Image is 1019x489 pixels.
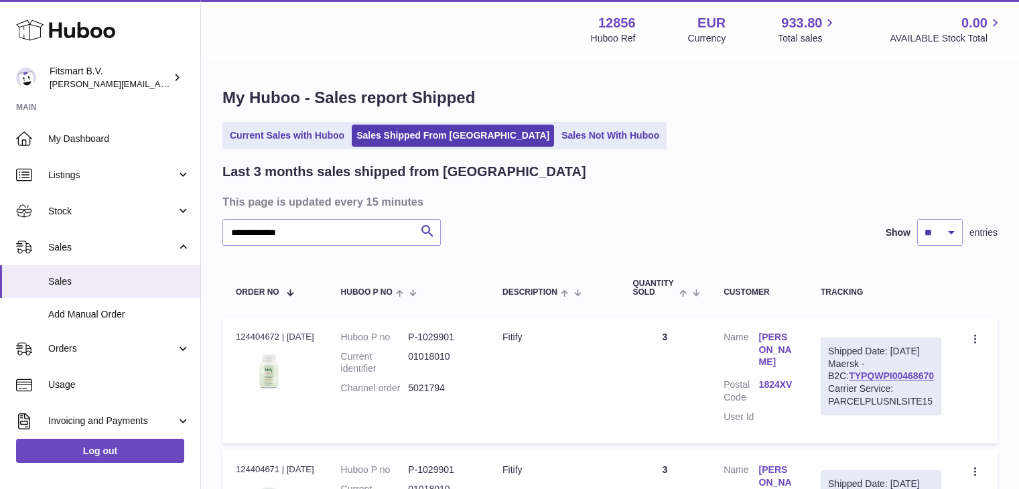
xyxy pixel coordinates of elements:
strong: EUR [697,14,726,32]
div: Fitify [502,331,606,344]
a: Log out [16,439,184,463]
dt: Postal Code [724,378,758,404]
span: AVAILABLE Stock Total [890,32,1003,45]
h1: My Huboo - Sales report Shipped [222,87,998,109]
label: Show [886,226,910,239]
span: Sales [48,275,190,288]
h3: This page is updated every 15 minutes [222,194,994,209]
span: entries [969,226,998,239]
div: Huboo Ref [591,32,636,45]
span: Order No [236,288,279,297]
span: Description [502,288,557,297]
a: Sales Not With Huboo [557,125,664,147]
div: Fitsmart B.V. [50,65,170,90]
span: 0.00 [961,14,988,32]
div: Carrier Service: PARCELPLUSNLSITE15 [828,382,934,408]
span: My Dashboard [48,133,190,145]
dt: Current identifier [341,350,409,376]
dd: P-1029901 [408,331,476,344]
dt: Huboo P no [341,464,409,476]
div: Customer [724,288,794,297]
div: Shipped Date: [DATE] [828,345,934,358]
span: Add Manual Order [48,308,190,321]
dt: User Id [724,411,758,423]
div: Maersk - B2C: [821,338,941,415]
a: [PERSON_NAME] [759,331,794,369]
a: TYPQWPI00468670 [849,370,934,381]
img: jonathan@leaderoo.com [16,68,36,88]
div: 124404672 | [DATE] [236,331,314,343]
dt: Huboo P no [341,331,409,344]
a: 0.00 AVAILABLE Stock Total [890,14,1003,45]
strong: 12856 [598,14,636,32]
a: Sales Shipped From [GEOGRAPHIC_DATA] [352,125,554,147]
dd: 01018010 [408,350,476,376]
img: 128561739542540.png [236,347,303,395]
h2: Last 3 months sales shipped from [GEOGRAPHIC_DATA] [222,163,586,181]
span: [PERSON_NAME][EMAIL_ADDRESS][DOMAIN_NAME] [50,78,269,89]
span: Listings [48,169,176,182]
span: 933.80 [781,14,822,32]
span: Total sales [778,32,837,45]
a: Current Sales with Huboo [225,125,349,147]
dt: Channel order [341,382,409,395]
div: Tracking [821,288,941,297]
span: Quantity Sold [632,279,675,297]
dd: P-1029901 [408,464,476,476]
dt: Name [724,331,758,372]
a: 933.80 Total sales [778,14,837,45]
dd: 5021794 [408,382,476,395]
span: Usage [48,378,190,391]
span: Sales [48,241,176,254]
div: Currency [688,32,726,45]
a: 1824XV [759,378,794,391]
div: 124404671 | [DATE] [236,464,314,476]
td: 3 [619,318,710,443]
span: Orders [48,342,176,355]
span: Stock [48,205,176,218]
div: Fitify [502,464,606,476]
span: Huboo P no [341,288,393,297]
span: Invoicing and Payments [48,415,176,427]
